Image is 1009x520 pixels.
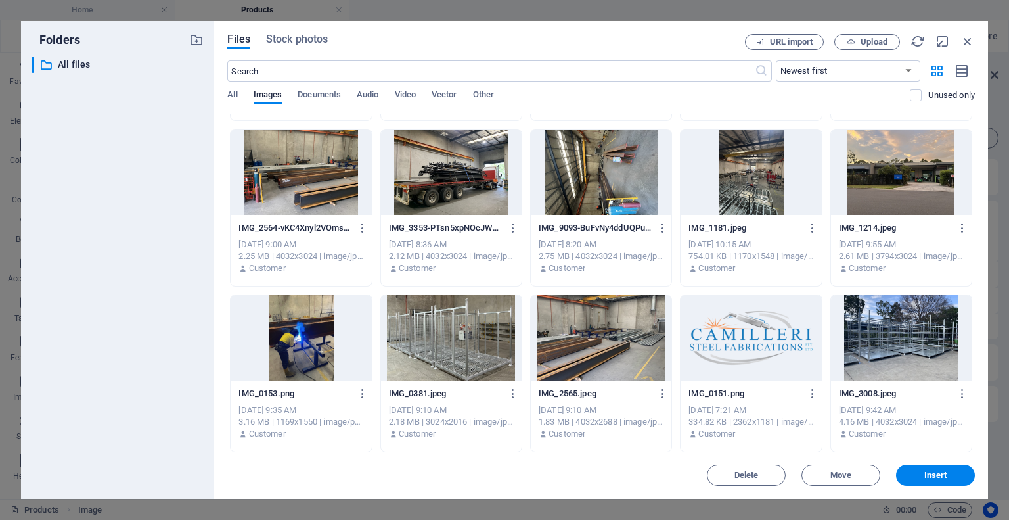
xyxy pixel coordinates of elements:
span: Delete [734,471,759,479]
div: [DATE] 9:10 AM [539,404,663,416]
div: [DATE] 10:15 AM [688,239,813,250]
p: IMG_9093-BuFvNy4ddUQPuUEYlzDCOw.jpeg [539,222,652,234]
div: [DATE] 9:00 AM [238,239,363,250]
div: [DATE] 8:36 AM [389,239,514,250]
span: URL import [770,38,813,46]
p: IMG_0381.jpeg [389,388,502,400]
span: Files [227,32,250,47]
p: IMG_2564-vKC4Xnyl2VOmsI0oWDfxXw.jpeg [238,222,351,234]
p: IMG_0153.png [238,388,351,400]
div: 1.83 MB | 4032x2688 | image/jpeg [539,416,663,428]
p: Customer [399,428,436,440]
p: Customer [698,262,735,274]
div: 754.01 KB | 1170x1548 | image/jpeg [688,250,813,262]
input: Search [227,60,754,82]
span: Other [473,87,494,105]
i: Create new folder [189,33,204,47]
i: Minimize [935,34,950,49]
p: Customer [249,428,286,440]
p: Customer [549,262,585,274]
div: [DATE] 9:42 AM [839,404,964,416]
span: Images [254,87,282,105]
span: Vector [432,87,457,105]
div: [DATE] 9:10 AM [389,404,514,416]
p: IMG_3353-PTsn5xpNOcJW7skLuaaBdA.jpeg [389,222,502,234]
span: Documents [298,87,341,105]
div: [DATE] 9:55 AM [839,239,964,250]
p: Customer [549,428,585,440]
p: Customer [249,262,286,274]
p: IMG_1181.jpeg [688,222,801,234]
p: Unused only [928,89,975,101]
i: Close [960,34,975,49]
p: Customer [849,428,886,440]
p: All files [58,57,180,72]
div: 2.25 MB | 4032x3024 | image/jpeg [238,250,363,262]
div: [DATE] 8:20 AM [539,239,663,250]
div: 334.82 KB | 2362x1181 | image/png [688,416,813,428]
div: 2.12 MB | 4032x3024 | image/jpeg [389,250,514,262]
div: 2.61 MB | 3794x3024 | image/jpeg [839,250,964,262]
i: Reload [910,34,925,49]
button: Delete [707,465,786,486]
button: Upload [834,34,900,50]
div: 2.75 MB | 4032x3024 | image/jpeg [539,250,663,262]
p: Folders [32,32,80,49]
p: IMG_3008.jpeg [839,388,952,400]
p: IMG_0151.png [688,388,801,400]
span: Video [395,87,416,105]
div: 3.16 MB | 1169x1550 | image/png [238,416,363,428]
p: Customer [399,262,436,274]
p: IMG_2565.jpeg [539,388,652,400]
div: 2.18 MB | 3024x2016 | image/jpeg [389,416,514,428]
button: Insert [896,465,975,486]
button: Move [801,465,880,486]
span: Move [830,471,851,479]
div: [DATE] 7:21 AM [688,404,813,416]
span: Stock photos [266,32,328,47]
p: Customer [698,428,735,440]
span: Audio [357,87,378,105]
div: ​ [32,57,34,73]
button: URL import [745,34,824,50]
span: All [227,87,237,105]
span: Insert [924,471,947,479]
p: IMG_1214.jpeg [839,222,952,234]
div: [DATE] 9:35 AM [238,404,363,416]
span: Upload [861,38,887,46]
div: 4.16 MB | 4032x3024 | image/jpeg [839,416,964,428]
p: Customer [849,262,886,274]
